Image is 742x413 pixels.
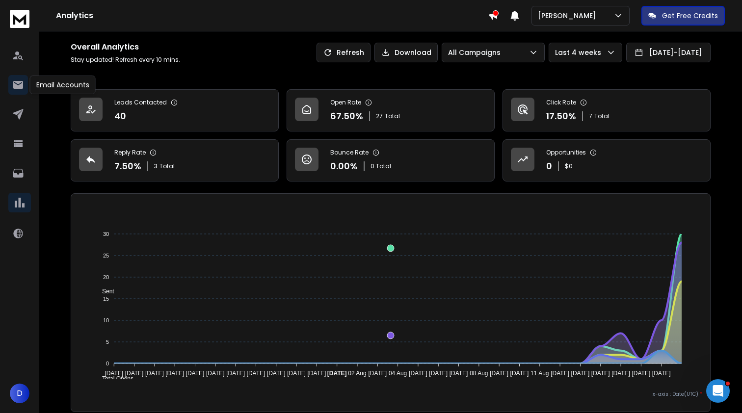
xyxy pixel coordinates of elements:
p: Leads Contacted [114,99,167,106]
button: Download [374,43,438,62]
h1: Analytics [56,10,488,22]
a: Open Rate67.50%27Total [287,89,495,131]
tspan: [DATE] [145,370,164,377]
tspan: 15 [103,296,109,302]
tspan: [DATE] [450,370,468,377]
tspan: 0 [106,361,109,366]
p: 40 [114,109,126,123]
p: Get Free Credits [662,11,718,21]
p: Download [395,48,431,57]
p: Open Rate [330,99,361,106]
p: [PERSON_NAME] [538,11,600,21]
tspan: [DATE] [368,370,387,377]
p: Refresh [337,48,364,57]
span: Total Opens [95,375,133,382]
a: Opportunities0$0 [503,139,711,181]
span: 3 [154,162,158,170]
tspan: 25 [103,253,109,258]
tspan: [DATE] [591,370,610,377]
tspan: [DATE] [226,370,245,377]
a: Click Rate17.50%7Total [503,89,711,131]
tspan: [DATE] [409,370,427,377]
span: 7 [589,112,592,120]
a: Leads Contacted40 [71,89,279,131]
p: Stay updated! Refresh every 10 mins. [71,56,180,64]
tspan: [DATE] [632,370,651,377]
tspan: [DATE] [125,370,143,377]
h1: Overall Analytics [71,41,180,53]
span: Sent [95,288,114,295]
tspan: 20 [103,274,109,280]
tspan: [DATE] [652,370,671,377]
button: Get Free Credits [641,6,725,26]
tspan: [DATE] [551,370,569,377]
tspan: [DATE] [206,370,225,377]
p: Click Rate [546,99,576,106]
p: Reply Rate [114,149,146,156]
tspan: [DATE] [105,370,123,377]
button: [DATE]-[DATE] [626,43,711,62]
p: x-axis : Date(UTC) [79,390,702,398]
tspan: 5 [106,339,109,345]
tspan: 11 Aug [530,370,549,377]
tspan: 08 Aug [470,370,488,377]
img: logo [10,10,29,28]
tspan: 04 Aug [389,370,407,377]
tspan: [DATE] [185,370,204,377]
div: Email Accounts [30,76,96,94]
tspan: [DATE] [246,370,265,377]
span: Total [385,112,400,120]
tspan: [DATE] [287,370,306,377]
p: $ 0 [565,162,573,170]
tspan: [DATE] [307,370,326,377]
p: All Campaigns [448,48,504,57]
a: Bounce Rate0.00%0 Total [287,139,495,181]
a: Reply Rate7.50%3Total [71,139,279,181]
p: 7.50 % [114,159,141,173]
button: Refresh [317,43,371,62]
span: 27 [376,112,383,120]
tspan: [DATE] [327,370,347,377]
button: D [10,384,29,403]
p: 67.50 % [330,109,363,123]
tspan: [DATE] [611,370,630,377]
tspan: [DATE] [510,370,529,377]
p: 0 Total [371,162,391,170]
tspan: 10 [103,317,109,323]
iframe: Intercom live chat [706,379,730,403]
tspan: [DATE] [571,370,590,377]
tspan: [DATE] [490,370,508,377]
p: 0 [546,159,552,173]
p: Opportunities [546,149,586,156]
tspan: 30 [103,231,109,237]
span: Total [159,162,175,170]
p: 17.50 % [546,109,576,123]
tspan: [DATE] [165,370,184,377]
tspan: [DATE] [429,370,448,377]
tspan: [DATE] [267,370,286,377]
p: 0.00 % [330,159,358,173]
tspan: 02 Aug [348,370,366,377]
p: Last 4 weeks [555,48,605,57]
p: Bounce Rate [330,149,369,156]
span: Total [594,112,609,120]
